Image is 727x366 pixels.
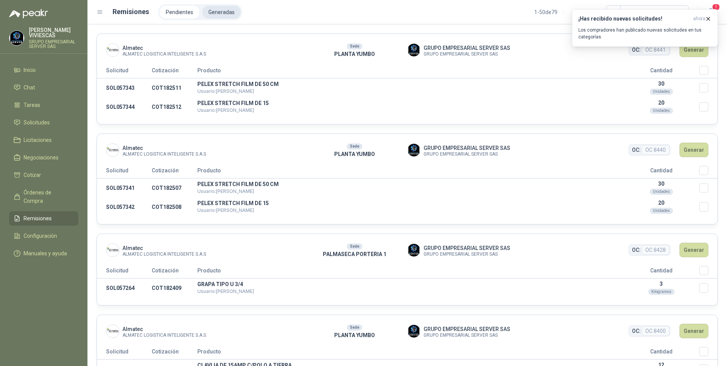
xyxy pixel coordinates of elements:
button: 1 [704,5,718,19]
p: PELEX STRETCH FILM DE 50 CM [197,181,623,187]
th: Cotización [152,347,197,360]
img: Company Logo [408,244,420,256]
img: Company Logo [408,325,420,337]
a: Cotizar [9,168,78,182]
th: Producto [197,347,623,360]
th: Seleccionar/deseleccionar [699,347,717,360]
th: Cotización [152,66,197,78]
img: Company Logo [106,244,119,256]
a: Manuales y ayuda [9,246,78,261]
th: Solicitud [97,266,152,278]
a: Inicio [9,63,78,77]
td: Seleccionar/deseleccionar [699,197,717,216]
img: Company Logo [106,144,119,156]
img: Company Logo [10,31,24,45]
th: Producto [197,266,623,278]
th: Cotización [152,266,197,278]
div: Unidades [650,89,673,95]
span: GRUPO EMPRESARIAL SERVER SAS [424,44,510,52]
div: Sede [347,143,362,150]
span: Licitaciones [24,136,52,144]
th: Cotización [152,166,197,178]
span: Usuario: [PERSON_NAME] [197,288,254,294]
span: GRUPO EMPRESARIAL SERVER SAS [424,244,510,252]
span: GRUPO EMPRESARIAL SERVER SAS [424,252,510,256]
div: Unidades [650,108,673,114]
h3: ¡Has recibido nuevas solicitudes! [578,16,690,22]
p: PLANTA YUMBO [302,150,407,158]
p: 30 [623,181,699,187]
a: Generadas [202,6,241,19]
td: COT182508 [152,197,197,216]
span: ALMATEC LOGISTICA INTELIGENTE S.A.S [122,333,206,337]
button: ¡Has recibido nuevas solicitudes!ahora Los compradores han publicado nuevas solicitudes en tus ca... [572,9,718,47]
span: Cotizar [24,171,41,179]
th: Cantidad [623,66,699,78]
span: OC: [632,327,641,335]
td: COT182507 [152,178,197,198]
td: COT182511 [152,78,197,98]
a: Chat [9,80,78,95]
td: SOL057343 [97,78,152,98]
span: ahora [693,16,705,22]
button: Generar [679,324,708,338]
img: Logo peakr [9,9,48,18]
button: Generar [679,143,708,157]
span: Chat [24,83,35,92]
span: ALMATEC LOGISTICA INTELIGENTE S.A.S [122,252,206,256]
button: Generar [679,243,708,257]
h1: Remisiones [113,6,149,17]
div: 1 - 50 de 79 [534,6,582,18]
span: GRUPO EMPRESARIAL SERVER SAS [424,152,510,156]
span: GRUPO EMPRESARIAL SERVER SAS [424,325,510,333]
td: Seleccionar/deseleccionar [699,278,717,298]
th: Seleccionar/deseleccionar [699,166,717,178]
a: Tareas [9,98,78,112]
th: Cantidad [623,347,699,360]
span: Inicio [24,66,36,74]
span: Usuario: [PERSON_NAME] [197,188,254,194]
p: [PERSON_NAME] VIVIESCAS [29,27,78,38]
td: SOL057342 [97,197,152,216]
p: GRUPO EMPRESARIAL SERVER SAS [29,40,78,49]
p: 30 [623,81,699,87]
p: PLANTA YUMBO [302,50,407,58]
td: Seleccionar/deseleccionar [699,78,717,98]
img: Company Logo [408,144,420,156]
div: Unidades [650,189,673,195]
a: Solicitudes [9,115,78,130]
td: SOL057264 [97,278,152,298]
p: Los compradores han publicado nuevas solicitudes en tus categorías. [578,27,711,40]
li: Pendientes [160,6,199,19]
span: OC 8400 [642,326,669,336]
p: 20 [623,100,699,106]
td: Seleccionar/deseleccionar [699,178,717,198]
div: Sede [347,243,362,250]
p: PALMASECA PORTERIA 1 [302,250,407,258]
span: ALMATEC LOGISTICA INTELIGENTE S.A.S [122,52,206,56]
a: Remisiones [9,211,78,226]
span: OC 8428 [642,245,669,255]
td: COT182409 [152,278,197,298]
th: Cantidad [623,266,699,278]
th: Solicitud [97,66,152,78]
img: Company Logo [408,44,420,56]
a: Configuración [9,229,78,243]
a: Negociaciones [9,150,78,165]
span: Negociaciones [24,153,59,162]
span: Almatec [122,144,206,152]
span: Usuario: [PERSON_NAME] [197,88,254,94]
img: Company Logo [106,44,119,56]
p: PLANTA YUMBO [302,331,407,339]
td: SOL057344 [97,97,152,116]
span: ALMATEC LOGISTICA INTELIGENTE S.A.S [122,152,206,156]
span: Usuario: [PERSON_NAME] [197,107,254,113]
th: Cantidad [623,166,699,178]
p: PELEX STRETCH FILM DE 50 CM [197,81,623,87]
th: Producto [197,66,623,78]
a: Licitaciones [9,133,78,147]
div: Unidades [650,208,673,214]
span: Configuración [24,232,57,240]
span: Remisiones [24,214,52,223]
td: SOL057341 [97,178,152,198]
